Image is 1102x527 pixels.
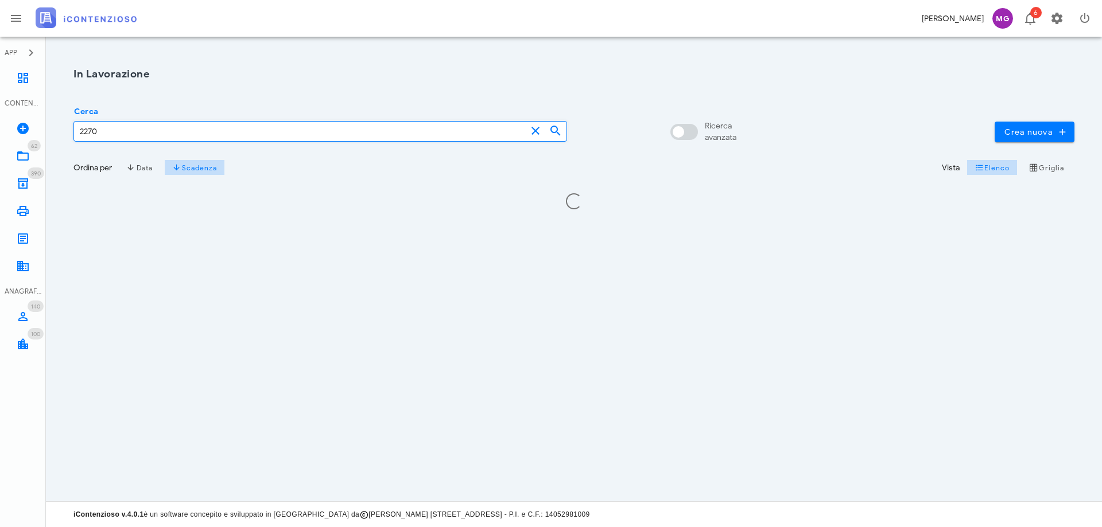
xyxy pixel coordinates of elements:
button: Crea nuova [995,122,1074,142]
button: Scadenza [165,159,225,175]
span: Elenco [975,163,1010,172]
div: [PERSON_NAME] [922,13,984,25]
span: MG [992,8,1013,29]
button: clear icon [529,124,542,138]
span: Griglia [1029,163,1065,172]
button: Distintivo [1016,5,1043,32]
div: CONTENZIOSO [5,98,41,108]
div: Ricerca avanzata [705,120,736,143]
span: Distintivo [1030,7,1042,18]
button: Data [119,159,160,175]
img: logo-text-2x.png [36,7,137,28]
span: 140 [31,303,40,310]
strong: iContenzioso v.4.0.1 [73,510,143,518]
span: 62 [31,142,37,150]
div: ANAGRAFICA [5,286,41,296]
button: MG [988,5,1016,32]
span: Distintivo [28,167,44,179]
button: Elenco [967,159,1017,175]
button: Griglia [1022,159,1072,175]
input: Cerca [74,122,526,141]
span: Distintivo [28,328,44,339]
span: Crea nuova [1004,127,1065,137]
div: Ordina per [73,162,112,174]
label: Cerca [71,106,98,118]
span: Distintivo [28,140,41,151]
span: 390 [31,170,41,177]
span: Scadenza [172,163,218,172]
span: 100 [31,330,40,338]
div: Vista [942,162,960,174]
span: Data [126,163,152,172]
span: Distintivo [28,300,44,312]
h1: In Lavorazione [73,67,1074,82]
